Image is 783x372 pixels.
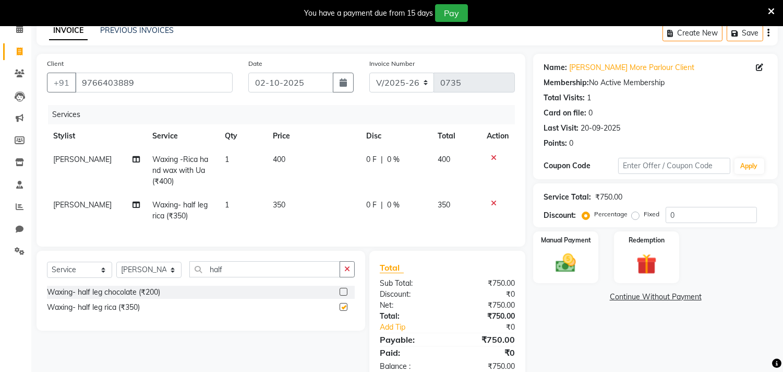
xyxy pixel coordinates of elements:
[544,138,567,149] div: Points:
[267,124,360,148] th: Price
[75,73,233,92] input: Search by Name/Mobile/Email/Code
[372,346,448,359] div: Paid:
[544,77,589,88] div: Membership:
[435,4,468,22] button: Pay
[366,200,377,211] span: 0 F
[544,192,591,203] div: Service Total:
[644,210,659,219] label: Fixed
[369,59,415,68] label: Invoice Number
[387,154,400,165] span: 0 %
[153,200,208,220] span: Waxing- half leg rica (₹350)
[387,200,400,211] span: 0 %
[569,62,694,73] a: [PERSON_NAME] More Parlour Client
[372,300,448,311] div: Net:
[535,292,776,303] a: Continue Without Payment
[448,289,523,300] div: ₹0
[581,123,620,134] div: 20-09-2025
[480,124,515,148] th: Action
[372,333,448,346] div: Payable:
[366,154,377,165] span: 0 F
[273,200,285,210] span: 350
[594,210,628,219] label: Percentage
[372,311,448,322] div: Total:
[47,124,147,148] th: Stylist
[448,361,523,372] div: ₹750.00
[448,333,523,346] div: ₹750.00
[225,155,229,164] span: 1
[544,108,586,119] div: Card on file:
[381,200,383,211] span: |
[48,105,523,124] div: Services
[273,155,285,164] span: 400
[49,21,88,40] a: INVOICE
[304,8,433,19] div: You have a payment due from 15 days
[544,92,585,103] div: Total Visits:
[569,138,573,149] div: 0
[53,200,112,210] span: [PERSON_NAME]
[448,311,523,322] div: ₹750.00
[544,210,576,221] div: Discount:
[372,278,448,289] div: Sub Total:
[544,160,618,171] div: Coupon Code
[549,251,582,275] img: _cash.svg
[380,262,404,273] span: Total
[248,59,262,68] label: Date
[448,278,523,289] div: ₹750.00
[432,124,481,148] th: Total
[147,124,219,148] th: Service
[189,261,340,277] input: Search or Scan
[629,236,665,245] label: Redemption
[544,123,579,134] div: Last Visit:
[372,289,448,300] div: Discount:
[372,322,460,333] a: Add Tip
[541,236,591,245] label: Manual Payment
[544,77,767,88] div: No Active Membership
[588,108,593,119] div: 0
[727,25,763,41] button: Save
[448,300,523,311] div: ₹750.00
[630,251,663,277] img: _gift.svg
[448,346,523,359] div: ₹0
[47,59,64,68] label: Client
[587,92,591,103] div: 1
[219,124,267,148] th: Qty
[544,62,567,73] div: Name:
[438,155,451,164] span: 400
[618,158,730,174] input: Enter Offer / Coupon Code
[47,302,140,313] div: Waxing- half leg rica (₹350)
[438,200,451,210] span: 350
[360,124,431,148] th: Disc
[153,155,209,186] span: Waxing -Rica hand wax with Ua (₹400)
[662,25,722,41] button: Create New
[460,322,523,333] div: ₹0
[47,287,160,298] div: Waxing- half leg chocolate (₹200)
[595,192,622,203] div: ₹750.00
[225,200,229,210] span: 1
[381,154,383,165] span: |
[47,73,76,92] button: +91
[53,155,112,164] span: [PERSON_NAME]
[734,158,764,174] button: Apply
[372,361,448,372] div: Balance :
[100,26,174,35] a: PREVIOUS INVOICES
